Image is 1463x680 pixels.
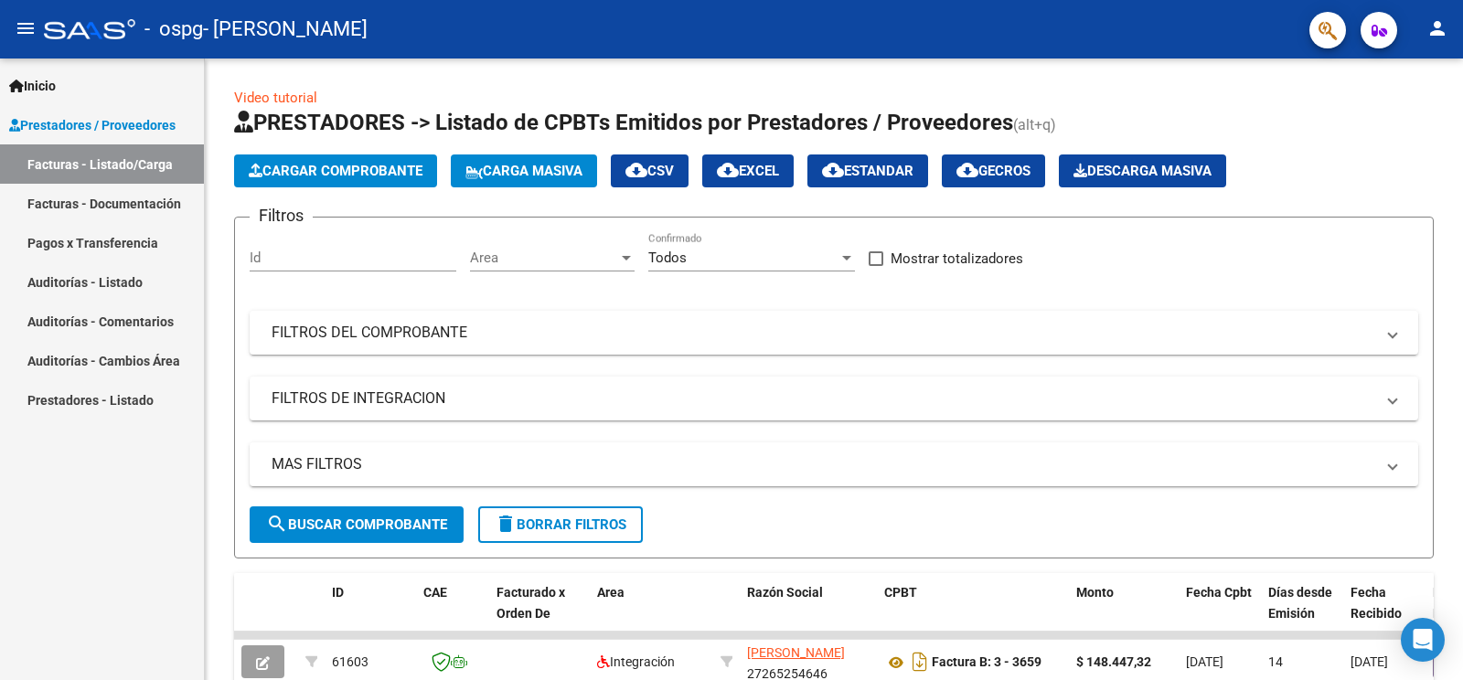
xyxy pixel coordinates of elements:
mat-icon: delete [495,513,517,535]
button: Borrar Filtros [478,506,643,543]
span: CPBT [884,585,917,600]
datatable-header-cell: ID [325,573,416,653]
span: Facturado x Orden De [497,585,565,621]
button: Cargar Comprobante [234,154,437,187]
span: - ospg [144,9,203,49]
span: Buscar Comprobante [266,516,447,533]
span: Prestadores / Proveedores [9,115,176,135]
span: Cargar Comprobante [249,163,422,179]
mat-icon: person [1426,17,1448,39]
datatable-header-cell: Fecha Recibido [1343,573,1426,653]
datatable-header-cell: Razón Social [740,573,877,653]
span: Carga Masiva [465,163,582,179]
datatable-header-cell: Area [590,573,713,653]
span: Inicio [9,76,56,96]
button: Descarga Masiva [1059,154,1226,187]
h3: Filtros [250,203,313,228]
span: [PERSON_NAME] [747,645,845,660]
span: 14 [1268,654,1283,669]
button: EXCEL [702,154,794,187]
strong: $ 148.447,32 [1076,654,1151,669]
span: 61603 [332,654,368,669]
span: ID [332,585,344,600]
datatable-header-cell: CPBT [877,573,1069,653]
span: Area [470,250,618,266]
mat-icon: search [266,513,288,535]
button: Buscar Comprobante [250,506,464,543]
span: Gecros [956,163,1031,179]
a: Video tutorial [234,90,317,106]
datatable-header-cell: Fecha Cpbt [1179,573,1261,653]
strong: Factura B: 3 - 3659 [932,655,1041,670]
mat-panel-title: FILTROS DE INTEGRACION [272,388,1374,409]
span: Descarga Masiva [1073,163,1212,179]
mat-panel-title: MAS FILTROS [272,454,1374,474]
button: Gecros [942,154,1045,187]
button: Estandar [807,154,928,187]
span: Area [597,585,625,600]
mat-icon: cloud_download [717,159,739,181]
mat-expansion-panel-header: FILTROS DE INTEGRACION [250,377,1418,420]
span: CSV [625,163,674,179]
span: (alt+q) [1013,116,1056,133]
span: PRESTADORES -> Listado de CPBTs Emitidos por Prestadores / Proveedores [234,110,1013,135]
mat-icon: cloud_download [956,159,978,181]
i: Descargar documento [908,647,932,676]
datatable-header-cell: Días desde Emisión [1261,573,1343,653]
span: Días desde Emisión [1268,585,1332,621]
span: Todos [648,250,687,266]
span: Fecha Cpbt [1186,585,1252,600]
span: Razón Social [747,585,823,600]
span: Fecha Recibido [1351,585,1402,621]
button: Carga Masiva [451,154,597,187]
span: EXCEL [717,163,779,179]
span: [DATE] [1351,654,1388,669]
mat-panel-title: FILTROS DEL COMPROBANTE [272,323,1374,343]
mat-icon: cloud_download [625,159,647,181]
mat-icon: menu [15,17,37,39]
div: Open Intercom Messenger [1401,618,1445,662]
span: Estandar [822,163,913,179]
mat-expansion-panel-header: FILTROS DEL COMPROBANTE [250,311,1418,355]
span: CAE [423,585,447,600]
span: - [PERSON_NAME] [203,9,368,49]
span: Monto [1076,585,1114,600]
datatable-header-cell: CAE [416,573,489,653]
span: Mostrar totalizadores [891,248,1023,270]
datatable-header-cell: Monto [1069,573,1179,653]
app-download-masive: Descarga masiva de comprobantes (adjuntos) [1059,154,1226,187]
span: Integración [597,654,675,669]
button: CSV [611,154,689,187]
mat-expansion-panel-header: MAS FILTROS [250,442,1418,486]
datatable-header-cell: Facturado x Orden De [489,573,590,653]
span: [DATE] [1186,654,1223,669]
span: Borrar Filtros [495,516,626,533]
mat-icon: cloud_download [822,159,844,181]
